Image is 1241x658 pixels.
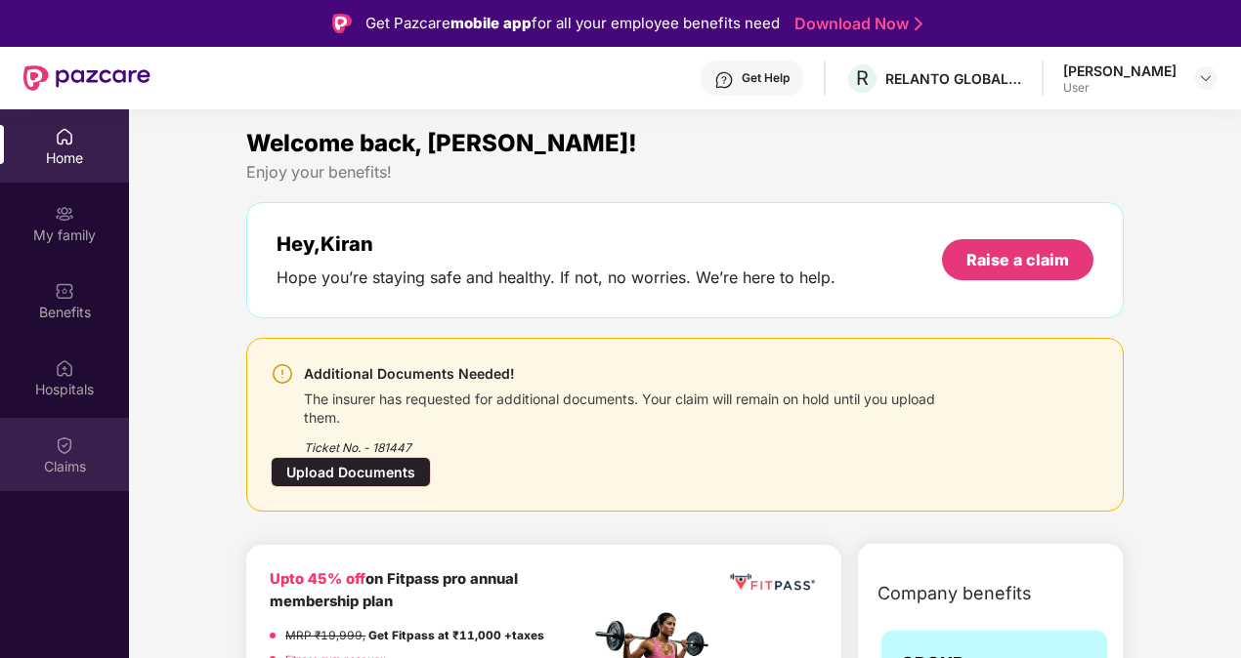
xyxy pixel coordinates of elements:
span: Welcome back, [PERSON_NAME]! [246,129,637,157]
div: Get Help [742,70,790,86]
img: svg+xml;base64,PHN2ZyBpZD0iQ2xhaW0iIHhtbG5zPSJodHRwOi8vd3d3LnczLm9yZy8yMDAwL3N2ZyIgd2lkdGg9IjIwIi... [55,435,74,455]
strong: mobile app [450,14,532,32]
img: svg+xml;base64,PHN2ZyBpZD0iSG9zcGl0YWxzIiB4bWxucz0iaHR0cDovL3d3dy53My5vcmcvMjAwMC9zdmciIHdpZHRoPS... [55,358,74,378]
div: Get Pazcare for all your employee benefits need [365,12,780,35]
div: User [1063,80,1177,96]
img: svg+xml;base64,PHN2ZyBpZD0iRHJvcGRvd24tMzJ4MzIiIHhtbG5zPSJodHRwOi8vd3d3LnczLm9yZy8yMDAwL3N2ZyIgd2... [1198,70,1214,86]
div: Hope you’re staying safe and healthy. If not, no worries. We’re here to help. [277,267,835,288]
img: svg+xml;base64,PHN2ZyB3aWR0aD0iMjAiIGhlaWdodD0iMjAiIHZpZXdCb3g9IjAgMCAyMCAyMCIgZmlsbD0ibm9uZSIgeG... [55,204,74,224]
img: svg+xml;base64,PHN2ZyBpZD0iSG9tZSIgeG1sbnM9Imh0dHA6Ly93d3cudzMub3JnLzIwMDAvc3ZnIiB3aWR0aD0iMjAiIG... [55,127,74,146]
div: Additional Documents Needed! [304,362,961,386]
div: The insurer has requested for additional documents. Your claim will remain on hold until you uplo... [304,386,961,427]
img: svg+xml;base64,PHN2ZyBpZD0iSGVscC0zMngzMiIgeG1sbnM9Imh0dHA6Ly93d3cudzMub3JnLzIwMDAvc3ZnIiB3aWR0aD... [714,70,734,90]
strong: Get Fitpass at ₹11,000 +taxes [368,629,544,642]
a: Download Now [794,14,917,34]
img: fppp.png [727,568,819,596]
div: Ticket No. - 181447 [304,427,961,457]
div: Upload Documents [271,457,431,487]
b: Upto 45% off [270,570,365,588]
div: Hey, Kiran [277,232,835,256]
img: Stroke [915,14,922,34]
div: [PERSON_NAME] [1063,62,1177,80]
img: New Pazcare Logo [23,65,150,91]
img: Logo [332,14,352,33]
img: svg+xml;base64,PHN2ZyBpZD0iV2FybmluZ18tXzI0eDI0IiBkYXRhLW5hbWU9Ildhcm5pbmcgLSAyNHgyNCIgeG1sbnM9Im... [271,362,294,386]
div: Raise a claim [966,249,1069,270]
img: svg+xml;base64,PHN2ZyBpZD0iQmVuZWZpdHMiIHhtbG5zPSJodHRwOi8vd3d3LnczLm9yZy8yMDAwL3N2ZyIgd2lkdGg9Ij... [55,281,74,301]
div: Enjoy your benefits! [246,162,1124,183]
span: Company benefits [877,580,1032,607]
del: MRP ₹19,999, [285,629,365,642]
div: RELANTO GLOBAL PRIVATE LIMITED [885,69,1022,88]
b: on Fitpass pro annual membership plan [270,570,518,610]
span: R [856,66,869,90]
